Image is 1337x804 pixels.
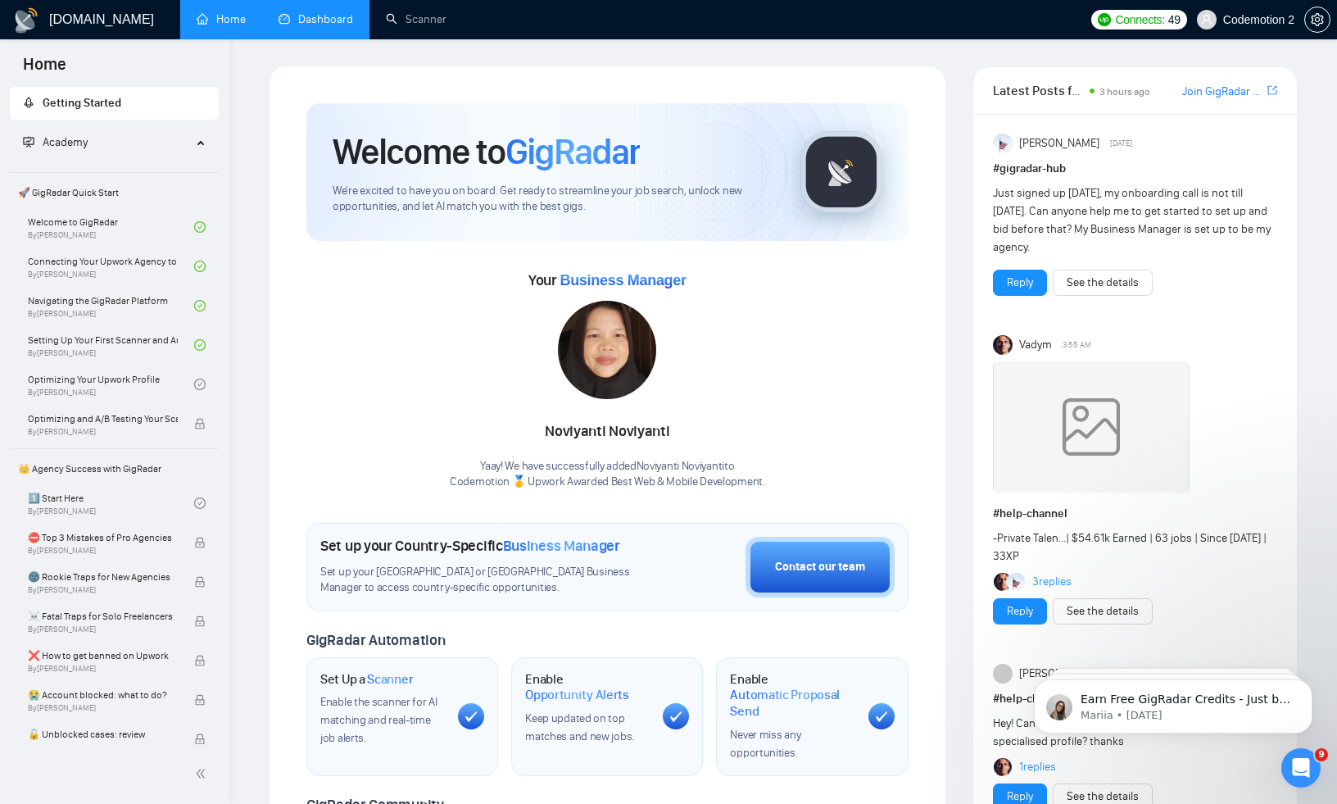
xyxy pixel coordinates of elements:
[195,765,211,782] span: double-left
[194,615,206,627] span: lock
[1019,336,1052,354] span: Vadym
[993,361,1190,493] img: weqQh+iSagEgQAAAABJRU5ErkJggg==
[1182,83,1264,101] a: Join GigRadar Slack Community
[993,270,1047,296] button: Reply
[993,716,1265,748] span: Hey! Can we set gigradar to only send proposals from a specialised profile? thanks
[28,647,178,664] span: ❌ How to get banned on Upwork
[194,537,206,548] span: lock
[1304,13,1330,26] a: setting
[1053,598,1153,625] button: See the details
[1098,13,1111,26] img: upwork-logo.png
[525,671,650,703] h1: Enable
[10,52,79,87] span: Home
[993,80,1085,101] span: Latest Posts from the GigRadar Community
[28,625,178,634] span: By [PERSON_NAME]
[320,671,413,688] h1: Set Up a
[528,271,687,289] span: Your
[320,695,437,745] span: Enable the scanner for AI matching and real-time job alerts.
[333,129,640,174] h1: Welcome to
[775,558,865,576] div: Contact our team
[993,531,1267,563] span: - | $54.61k Earned | 63 jobs | Since [DATE] | 33XP
[1267,84,1277,97] span: export
[560,272,686,288] span: Business Manager
[1304,7,1330,33] button: setting
[993,160,1277,178] h1: # gigradar-hub
[28,726,178,743] span: 🔓 Unblocked cases: review
[558,301,656,399] img: 1700835522379-IMG-20231107-WA0007.jpg
[1067,274,1139,292] a: See the details
[993,505,1277,523] h1: # help-channel
[43,96,121,110] span: Getting Started
[1110,136,1132,151] span: [DATE]
[800,131,882,213] img: gigradar-logo.png
[279,12,353,26] a: dashboardDashboard
[993,134,1013,153] img: Anisuzzaman Khan
[194,655,206,666] span: lock
[503,537,620,555] span: Business Manager
[28,703,178,713] span: By [PERSON_NAME]
[525,711,634,743] span: Keep updated on top matches and new jobs.
[28,248,194,284] a: Connecting Your Upwork Agency to GigRadarBy[PERSON_NAME]
[320,565,664,596] span: Set up your [GEOGRAPHIC_DATA] or [GEOGRAPHIC_DATA] Business Manager to access country-specific op...
[194,221,206,233] span: check-circle
[1305,13,1330,26] span: setting
[1201,14,1212,25] span: user
[28,608,178,625] span: ☠️ Fatal Traps for Solo Freelancers
[11,176,217,209] span: 🚀 GigRadar Quick Start
[450,475,765,490] p: Codemotion 🥇 Upwork Awarded Best Web & Mobile Development .
[197,12,246,26] a: homeHome
[993,690,1277,708] h1: # help-channel
[194,576,206,588] span: lock
[28,529,178,546] span: ⛔ Top 3 Mistakes of Pro Agencies
[993,598,1047,625] button: Reply
[386,12,446,26] a: searchScanner
[505,129,640,174] span: GigRadar
[1007,573,1025,591] img: Anisuzzaman Khan
[23,97,34,108] span: rocket
[730,728,800,760] span: Never miss any opportunities.
[1267,83,1277,98] a: export
[28,585,178,595] span: By [PERSON_NAME]
[28,427,178,437] span: By [PERSON_NAME]
[1053,270,1153,296] button: See the details
[13,7,39,34] img: logo
[23,136,34,148] span: fund-projection-screen
[28,687,178,703] span: 😭 Account blocked: what to do?
[1019,759,1056,775] a: 1replies
[1281,748,1321,788] iframe: Intercom live chat
[194,694,206,706] span: lock
[28,209,194,245] a: Welcome to GigRadarBy[PERSON_NAME]
[194,261,206,272] span: check-circle
[730,687,854,719] span: Automatic Proposal Send
[28,743,178,752] span: By [PERSON_NAME]
[194,497,206,509] span: check-circle
[1007,274,1033,292] a: Reply
[194,379,206,390] span: check-circle
[525,687,629,703] span: Opportunity Alerts
[997,531,1066,545] a: Private Talen...
[450,418,765,446] div: Noviyanti Noviyanti
[367,671,413,688] span: Scanner
[1009,645,1337,760] iframe: Intercom notifications message
[320,537,620,555] h1: Set up your Country-Specific
[194,300,206,311] span: check-circle
[1067,602,1139,620] a: See the details
[28,411,178,427] span: Optimizing and A/B Testing Your Scanner for Better Results
[11,452,217,485] span: 👑 Agency Success with GigRadar
[333,184,774,215] span: We're excited to have you on board. Get ready to streamline your job search, unlock new opportuni...
[306,631,445,649] span: GigRadar Automation
[10,87,219,120] li: Getting Started
[1168,11,1181,29] span: 49
[1116,11,1165,29] span: Connects:
[746,537,895,597] button: Contact our team
[43,135,88,149] span: Academy
[194,339,206,351] span: check-circle
[28,288,194,324] a: Navigating the GigRadar PlatformBy[PERSON_NAME]
[28,664,178,674] span: By [PERSON_NAME]
[1007,602,1033,620] a: Reply
[28,366,194,402] a: Optimizing Your Upwork ProfileBy[PERSON_NAME]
